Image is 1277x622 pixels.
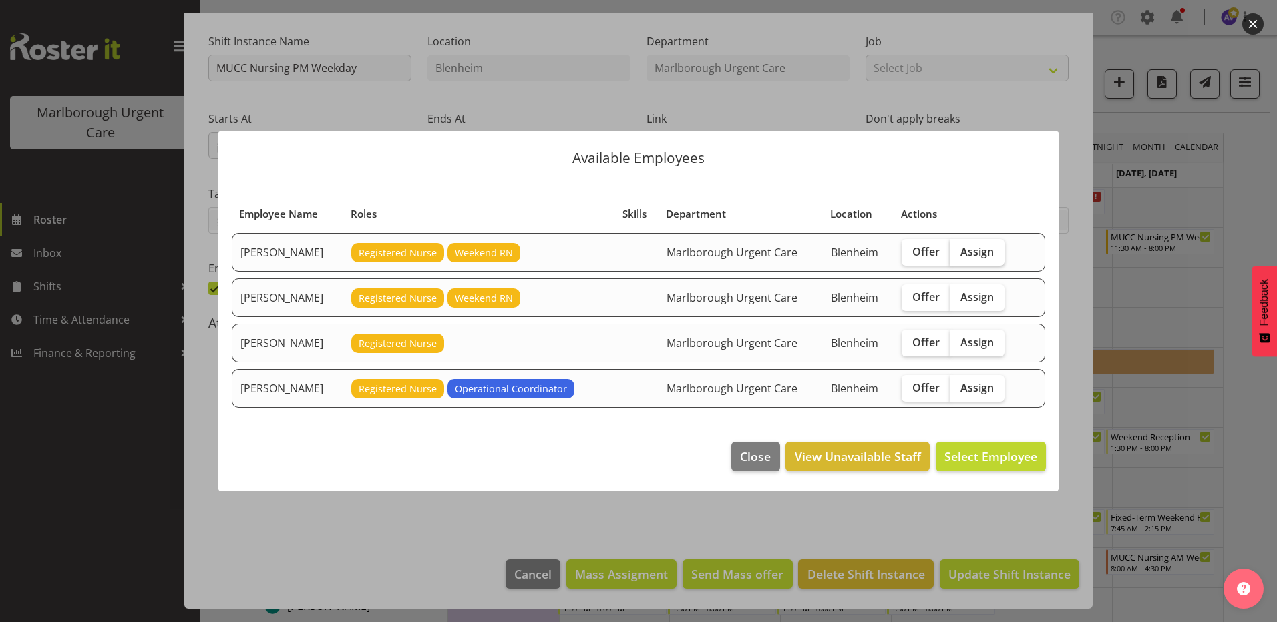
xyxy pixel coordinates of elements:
span: Skills [622,206,647,222]
span: Weekend RN [455,291,513,306]
span: Marlborough Urgent Care [667,290,797,305]
span: Employee Name [239,206,318,222]
span: Weekend RN [455,246,513,260]
span: Close [740,448,771,465]
span: Assign [960,336,994,349]
img: help-xxl-2.png [1237,582,1250,595]
span: Offer [912,381,940,394]
span: Registered Nurse [359,336,437,351]
span: Assign [960,290,994,304]
span: Select Employee [944,448,1037,464]
span: Feedback [1258,279,1270,326]
span: Registered Nurse [359,382,437,396]
button: View Unavailable Staff [785,442,929,471]
span: Roles [351,206,377,222]
span: Operational Coordinator [455,382,567,396]
span: Blenheim [831,245,878,260]
span: Registered Nurse [359,246,437,260]
span: Assign [960,245,994,258]
button: Select Employee [936,442,1046,471]
span: Assign [960,381,994,394]
span: Blenheim [831,336,878,350]
span: Offer [912,290,940,304]
span: Offer [912,336,940,349]
span: Blenheim [831,381,878,396]
span: Blenheim [831,290,878,305]
td: [PERSON_NAME] [232,369,343,408]
td: [PERSON_NAME] [232,233,343,272]
span: Location [830,206,872,222]
button: Close [731,442,779,471]
td: [PERSON_NAME] [232,324,343,362]
p: Available Employees [231,151,1046,165]
span: Marlborough Urgent Care [667,245,797,260]
span: Registered Nurse [359,291,437,306]
span: Marlborough Urgent Care [667,336,797,350]
span: View Unavailable Staff [795,448,921,465]
span: Department [666,206,726,222]
span: Offer [912,245,940,258]
span: Marlborough Urgent Care [667,381,797,396]
span: Actions [901,206,937,222]
button: Feedback - Show survey [1252,266,1277,356]
td: [PERSON_NAME] [232,278,343,317]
